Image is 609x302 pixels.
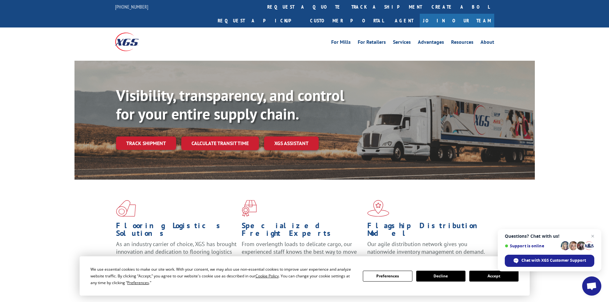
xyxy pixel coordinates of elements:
a: Calculate transit time [181,136,259,150]
span: Support is online [505,244,558,248]
a: Customer Portal [305,14,388,27]
span: Our agile distribution network gives you nationwide inventory management on demand. [367,240,485,255]
a: XGS ASSISTANT [264,136,319,150]
img: xgs-icon-focused-on-flooring-red [242,200,257,217]
a: Agent [388,14,420,27]
span: Cookie Policy [255,273,279,279]
a: Resources [451,40,473,47]
div: Cookie Consent Prompt [80,256,530,296]
h1: Flooring Logistics Solutions [116,222,237,240]
h1: Specialized Freight Experts [242,222,363,240]
a: [PHONE_NUMBER] [115,4,148,10]
span: Preferences [127,280,149,285]
a: Track shipment [116,136,176,150]
a: For Retailers [358,40,386,47]
a: Join Our Team [420,14,494,27]
span: Questions? Chat with us! [505,234,594,239]
div: Open chat [582,276,601,296]
a: Services [393,40,411,47]
a: Request a pickup [213,14,305,27]
span: Close chat [589,232,597,240]
img: xgs-icon-flagship-distribution-model-red [367,200,389,217]
a: For Mills [331,40,351,47]
button: Decline [416,271,465,282]
a: Advantages [418,40,444,47]
a: About [480,40,494,47]
p: From overlength loads to delicate cargo, our experienced staff knows the best way to move your fr... [242,240,363,269]
span: As an industry carrier of choice, XGS has brought innovation and dedication to flooring logistics... [116,240,237,263]
div: Chat with XGS Customer Support [505,255,594,267]
div: We use essential cookies to make our site work. With your consent, we may also use non-essential ... [90,266,355,286]
img: xgs-icon-total-supply-chain-intelligence-red [116,200,136,217]
span: Chat with XGS Customer Support [521,258,586,263]
button: Preferences [363,271,412,282]
h1: Flagship Distribution Model [367,222,488,240]
b: Visibility, transparency, and control for your entire supply chain. [116,85,344,124]
button: Accept [469,271,519,282]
